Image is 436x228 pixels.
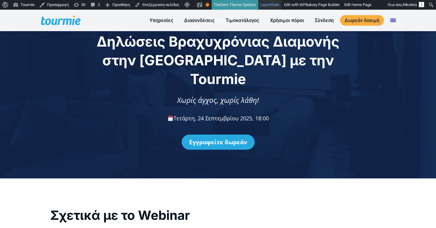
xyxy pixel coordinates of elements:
[180,17,219,24] a: Διασυνδέσεις
[182,135,255,150] a: Εγγραφείτε δωρεάν
[221,17,264,24] a: Τιμοκατάλογος
[145,17,178,24] a: Υπηρεσίες
[266,17,309,24] a: Χρήσιμοι πόροι
[167,115,269,122] span: Τετάρτη, 24 Σεπτεμβρίου 2025, 18:00
[310,17,338,24] a: Σύνδεση
[124,24,149,31] span: Τηλέφωνο
[177,95,259,105] span: Χωρίς άγχος, χωρίς λάθη!
[340,15,384,26] a: Δωρεάν δοκιμή
[403,2,417,7] span: Nikoleta
[97,33,339,87] span: Δηλώσεις Βραχυχρόνιας Διαμονής στην [GEOGRAPHIC_DATA] με την Tourmie
[206,3,209,7] div: OK
[50,207,270,223] div: Σχετικά με το Webinar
